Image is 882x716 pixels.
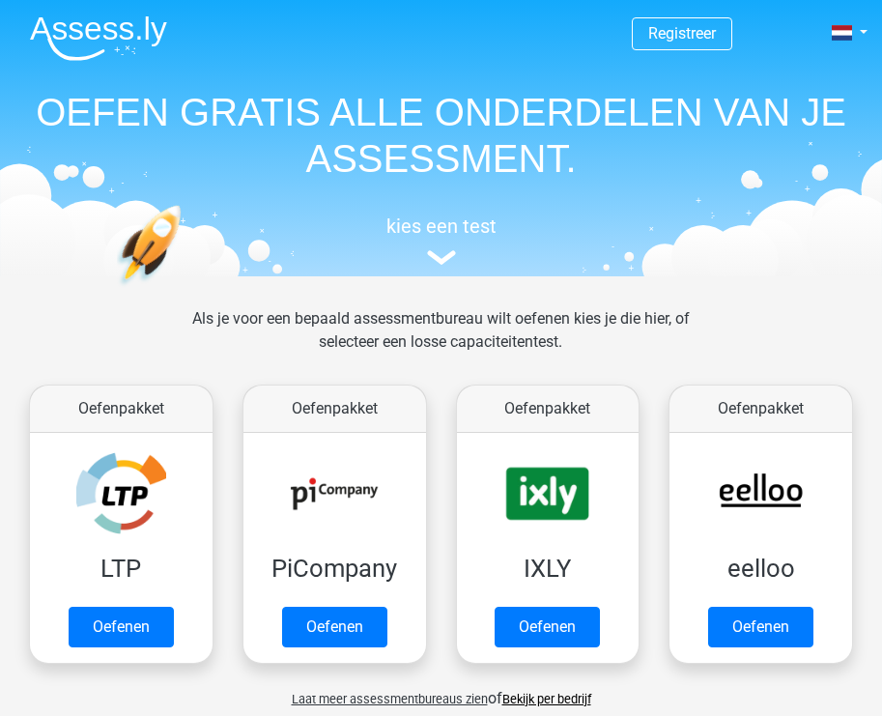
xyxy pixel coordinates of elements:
a: Oefenen [495,607,600,647]
a: Oefenen [708,607,813,647]
img: oefenen [117,205,253,373]
a: Bekijk per bedrijf [502,692,591,706]
a: Oefenen [282,607,387,647]
span: Laat meer assessmentbureaus zien [292,692,488,706]
img: Assessly [30,15,167,61]
a: Oefenen [69,607,174,647]
div: Als je voor een bepaald assessmentbureau wilt oefenen kies je die hier, of selecteer een losse ca... [156,307,726,377]
img: assessment [427,250,456,265]
div: of [14,672,868,710]
h5: kies een test [14,215,868,238]
a: Registreer [648,24,716,43]
h1: OEFEN GRATIS ALLE ONDERDELEN VAN JE ASSESSMENT. [14,89,868,182]
a: kies een test [14,215,868,266]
